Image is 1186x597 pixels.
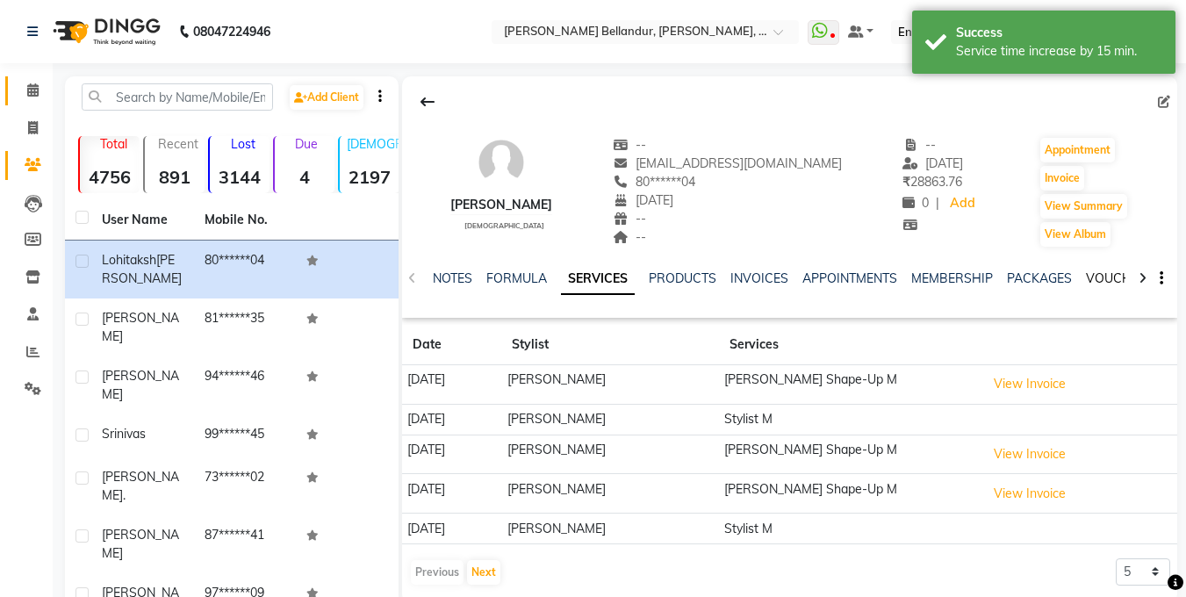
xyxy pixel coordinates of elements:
button: View Invoice [986,441,1074,468]
img: logo [45,7,165,56]
td: [DATE] [402,514,501,544]
a: MEMBERSHIP [911,270,993,286]
p: Total [87,136,140,152]
p: [DEMOGRAPHIC_DATA] [347,136,399,152]
p: Due [278,136,334,152]
span: ₹ [902,174,910,190]
button: View Summary [1040,194,1127,219]
span: [PERSON_NAME] [102,527,179,561]
span: -- [902,137,936,153]
th: Date [402,325,501,365]
div: Back to Client [409,85,446,119]
strong: 3144 [210,166,270,188]
th: User Name [91,200,194,241]
td: Stylist M [719,514,981,544]
button: Appointment [1040,138,1115,162]
td: [DATE] [402,365,501,405]
span: Lohitaksh [102,252,156,268]
span: -- [613,229,646,245]
p: Lost [217,136,270,152]
a: VOUCHERS [1086,270,1155,286]
a: FORMULA [486,270,547,286]
td: [PERSON_NAME] [501,404,719,435]
span: -- [613,137,646,153]
button: View Invoice [986,480,1074,507]
td: [PERSON_NAME] Shape-Up M [719,365,981,405]
span: | [936,194,939,212]
div: Success [956,24,1162,42]
b: 08047224946 [193,7,270,56]
button: View Invoice [986,370,1074,398]
a: SERVICES [561,263,635,295]
span: [DEMOGRAPHIC_DATA] [464,221,544,230]
div: [PERSON_NAME] [450,196,552,214]
span: [PERSON_NAME] [102,368,179,402]
td: [PERSON_NAME] Shape-Up M [719,474,981,514]
a: PACKAGES [1007,270,1072,286]
span: [DATE] [902,155,963,171]
td: Stylist M [719,404,981,435]
th: Stylist [501,325,719,365]
div: Service time increase by 15 min. [956,42,1162,61]
button: Invoice [1040,166,1084,191]
strong: 4756 [80,166,140,188]
td: [DATE] [402,435,501,474]
p: Recent [152,136,205,152]
td: [PERSON_NAME] Shape-Up M [719,435,981,474]
td: [PERSON_NAME] [501,474,719,514]
strong: 891 [145,166,205,188]
span: [DATE] [613,192,673,208]
input: Search by Name/Mobile/Email/Code [82,83,273,111]
td: [PERSON_NAME] [501,435,719,474]
a: Add Client [290,85,363,110]
th: Services [719,325,981,365]
span: [EMAIL_ADDRESS][DOMAIN_NAME] [613,155,842,171]
strong: 2197 [340,166,399,188]
button: Next [467,560,500,585]
a: PRODUCTS [649,270,716,286]
span: [PERSON_NAME] [102,469,179,503]
td: [DATE] [402,404,501,435]
span: 28863.76 [902,174,962,190]
th: Mobile No. [194,200,297,241]
td: [DATE] [402,474,501,514]
a: INVOICES [730,270,788,286]
img: avatar [475,136,528,189]
strong: 4 [275,166,334,188]
a: Add [946,191,977,216]
a: NOTES [433,270,472,286]
td: [PERSON_NAME] [501,365,719,405]
a: APPOINTMENTS [802,270,897,286]
span: Srinivas [102,426,146,442]
span: 0 [902,195,929,211]
span: . [123,487,126,503]
button: View Album [1040,222,1111,247]
span: -- [613,211,646,227]
span: [PERSON_NAME] [102,310,179,344]
td: [PERSON_NAME] [501,514,719,544]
